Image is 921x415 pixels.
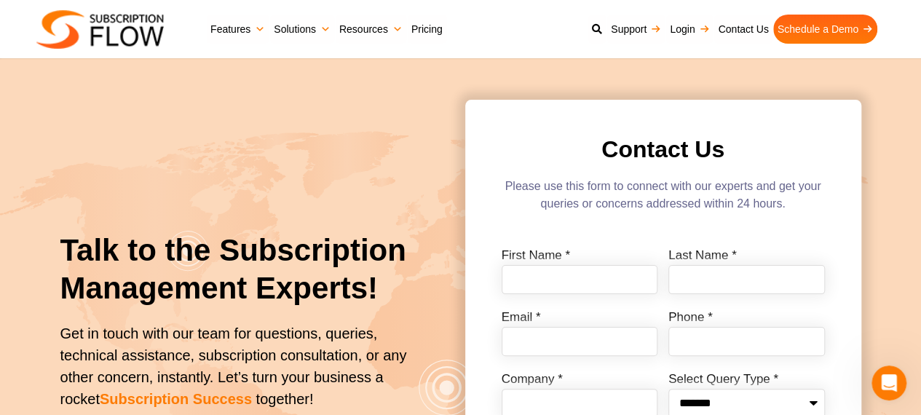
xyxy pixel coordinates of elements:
[668,311,713,327] label: Phone *
[206,15,269,44] a: Features
[502,373,563,389] label: Company *
[665,15,714,44] a: Login
[269,15,335,44] a: Solutions
[773,15,877,44] a: Schedule a Demo
[668,373,778,389] label: Select Query Type *
[407,15,447,44] a: Pricing
[606,15,665,44] a: Support
[36,10,164,49] img: Subscriptionflow
[335,15,407,44] a: Resources
[60,323,411,410] div: Get in touch with our team for questions, queries, technical assistance, subscription consultatio...
[502,311,541,327] label: Email *
[668,249,737,265] label: Last Name *
[100,391,252,407] span: Subscription Success
[871,365,906,400] iframe: Intercom live chat
[714,15,772,44] a: Contact Us
[502,178,825,220] div: Please use this form to connect with our experts and get your queries or concerns addressed withi...
[60,232,411,308] h1: Talk to the Subscription Management Experts!
[502,136,825,163] h2: Contact Us
[502,249,570,265] label: First Name *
